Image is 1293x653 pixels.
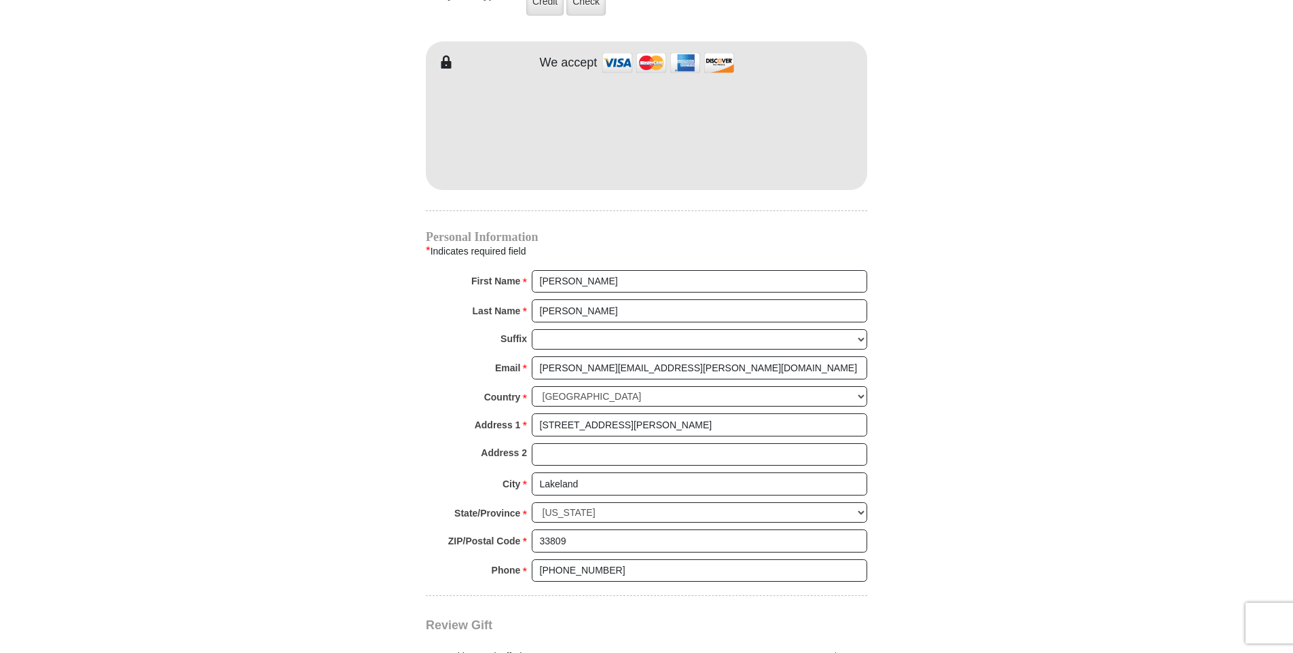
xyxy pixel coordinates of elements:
[475,415,521,434] strong: Address 1
[426,242,867,260] div: Indicates required field
[426,231,867,242] h4: Personal Information
[492,561,521,580] strong: Phone
[473,301,521,320] strong: Last Name
[471,272,520,291] strong: First Name
[600,48,736,77] img: credit cards accepted
[481,443,527,462] strong: Address 2
[503,474,520,493] strong: City
[484,388,521,407] strong: Country
[500,329,527,348] strong: Suffix
[540,56,598,71] h4: We accept
[454,504,520,523] strong: State/Province
[495,358,520,377] strong: Email
[448,531,521,551] strong: ZIP/Postal Code
[426,618,492,632] span: Review Gift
